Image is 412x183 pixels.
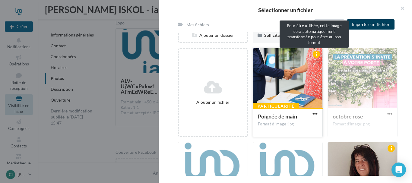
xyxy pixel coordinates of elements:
[181,99,245,105] div: Ajouter un fichier
[391,162,406,177] div: Open Intercom Messenger
[258,113,297,120] span: Poignée de main
[264,33,299,38] span: Sollicitation d'avis
[314,19,344,30] button: Actions
[352,22,390,27] span: Importer un fichier
[347,19,395,30] button: Importer un fichier
[168,7,402,13] h2: Sélectionner un fichier
[186,22,209,28] div: Mes fichiers
[179,32,247,38] div: Ajouter un dossier
[253,103,299,109] div: Particularité
[280,21,349,48] div: Pour être utilisée, cette image sera automatiquement transformée pour être au bon format
[258,121,318,127] div: Format d'image: jpg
